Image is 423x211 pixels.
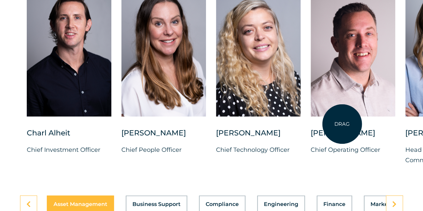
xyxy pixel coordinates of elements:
[121,128,206,145] div: [PERSON_NAME]
[27,145,111,155] p: Chief Investment Officer
[371,201,399,207] span: Marketing
[132,201,181,207] span: Business Support
[216,145,301,155] p: Chief Technology Officer
[206,201,239,207] span: Compliance
[311,145,395,155] p: Chief Operating Officer
[264,201,298,207] span: Engineering
[323,201,345,207] span: Finance
[216,128,301,145] div: [PERSON_NAME]
[27,128,111,145] div: Charl Alheit
[311,128,395,145] div: [PERSON_NAME]
[121,145,206,155] p: Chief People Officer
[54,201,107,207] span: Asset Management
